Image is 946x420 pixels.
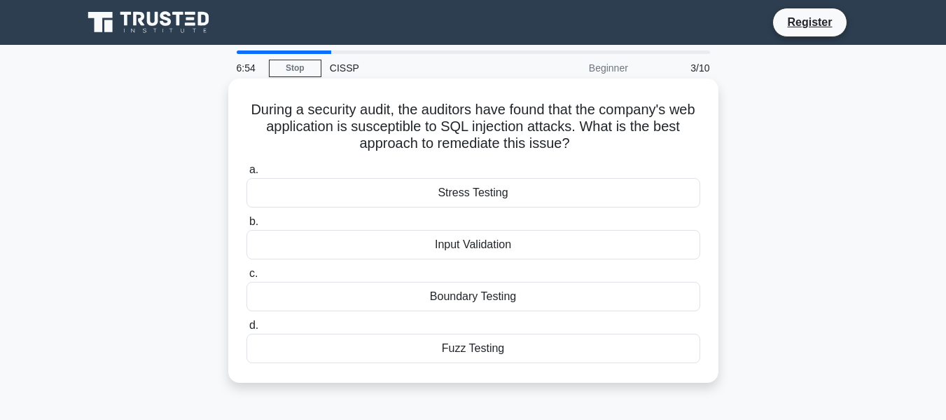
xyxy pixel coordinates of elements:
[249,267,258,279] span: c.
[269,60,321,77] a: Stop
[779,13,840,31] a: Register
[228,54,269,82] div: 6:54
[246,282,700,311] div: Boundary Testing
[249,163,258,175] span: a.
[246,230,700,259] div: Input Validation
[246,178,700,208] div: Stress Testing
[249,215,258,227] span: b.
[514,54,637,82] div: Beginner
[249,319,258,331] span: d.
[637,54,718,82] div: 3/10
[321,54,514,82] div: CISSP
[246,334,700,363] div: Fuzz Testing
[245,101,702,153] h5: During a security audit, the auditors have found that the company's web application is susceptibl...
